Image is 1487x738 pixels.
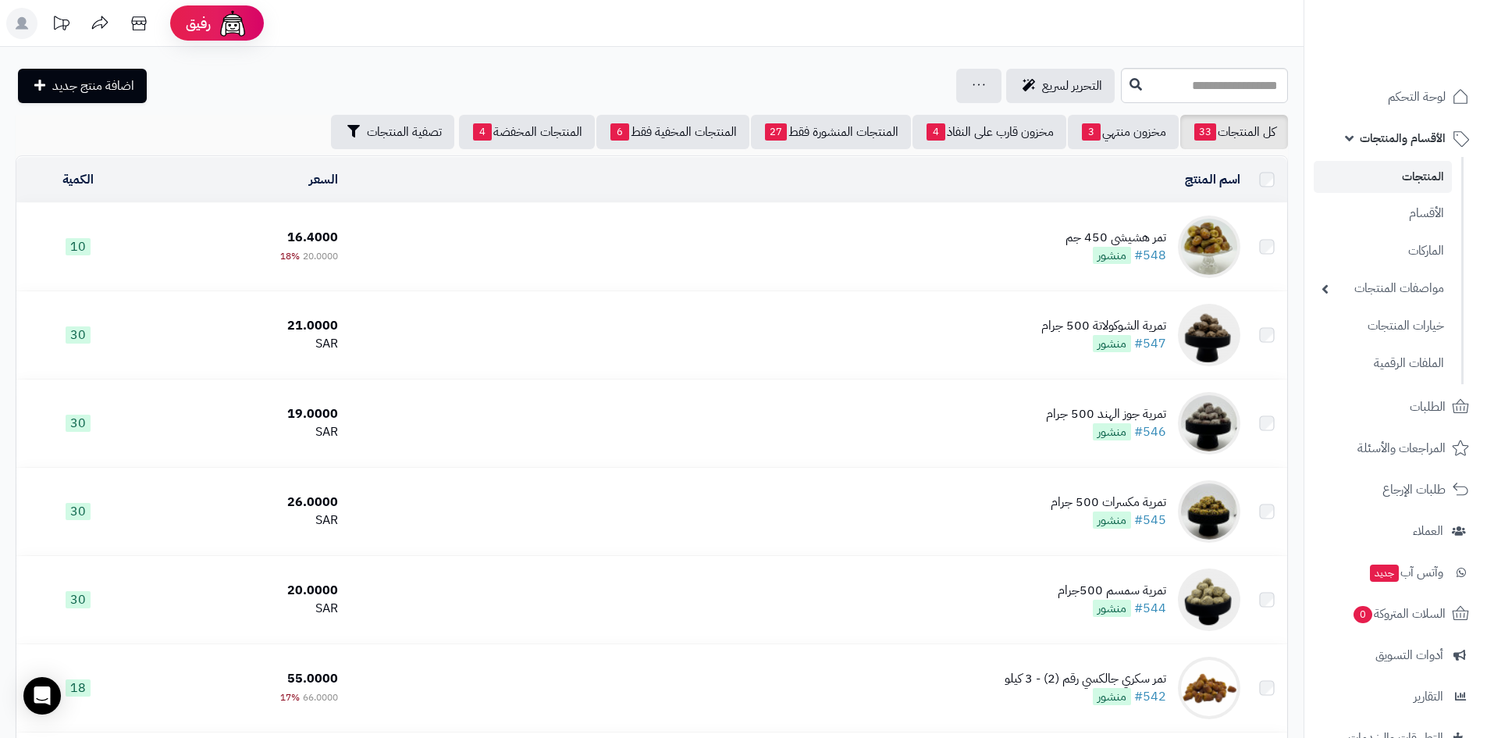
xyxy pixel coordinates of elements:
span: 16.4000 [287,228,338,247]
img: ai-face.png [217,8,248,39]
span: العملاء [1413,520,1443,542]
span: 30 [66,503,91,520]
a: الأقسام [1314,197,1452,230]
a: الملفات الرقمية [1314,347,1452,380]
a: كل المنتجات33 [1180,115,1288,149]
a: لوحة التحكم [1314,78,1478,116]
a: اسم المنتج [1185,170,1240,189]
div: SAR [145,335,338,353]
div: تمر سكري جالكسي رقم (2) - 3 كيلو [1005,670,1166,688]
a: #542 [1134,687,1166,706]
span: المراجعات والأسئلة [1357,437,1446,459]
a: المنتجات المنشورة فقط27 [751,115,911,149]
img: تمرية سمسم 500جرام [1178,569,1240,631]
span: 30 [66,415,91,432]
span: منشور [1093,688,1131,705]
div: 20.0000 [145,582,338,600]
div: Open Intercom Messenger [23,677,61,715]
span: وآتس آب [1368,562,1443,583]
span: السلات المتروكة [1352,603,1446,625]
span: منشور [1093,247,1131,264]
span: 66.0000 [303,690,338,704]
div: تمرية الشوكولاتة 500 جرام [1041,317,1166,335]
span: منشور [1093,335,1131,352]
div: SAR [145,423,338,441]
div: 19.0000 [145,405,338,423]
span: 20.0000 [303,249,338,263]
span: تصفية المنتجات [367,123,442,141]
a: السلات المتروكة0 [1314,595,1478,633]
span: 6 [610,123,629,141]
span: الطلبات [1410,396,1446,418]
span: طلبات الإرجاع [1382,479,1446,501]
img: تمرية مكسرات 500 جرام [1178,480,1240,543]
span: 18% [280,249,300,263]
span: لوحة التحكم [1388,86,1446,108]
span: منشور [1093,600,1131,617]
span: جديد [1370,565,1399,582]
a: مواصفات المنتجات [1314,272,1452,305]
span: 0 [1354,606,1372,623]
div: 26.0000 [145,494,338,512]
span: التحرير لسريع [1042,77,1102,95]
span: 18 [66,679,91,697]
span: 17% [280,690,300,704]
a: المراجعات والأسئلة [1314,430,1478,467]
a: الطلبات [1314,388,1478,426]
a: #547 [1134,334,1166,353]
a: السعر [309,170,338,189]
a: خيارات المنتجات [1314,309,1452,343]
a: مخزون منتهي3 [1068,115,1179,149]
div: تمر هشيشي 450 جم [1065,229,1166,247]
span: 33 [1194,123,1216,141]
a: أدوات التسويق [1314,636,1478,674]
a: المنتجات المخفية فقط6 [596,115,749,149]
a: #546 [1134,422,1166,441]
span: 27 [765,123,787,141]
a: طلبات الإرجاع [1314,471,1478,508]
a: #545 [1134,511,1166,529]
img: تمر هشيشي 450 جم [1178,216,1240,278]
span: 4 [473,123,492,141]
span: منشور [1093,423,1131,440]
img: تمرية الشوكولاتة 500 جرام [1178,304,1240,366]
a: تحديثات المنصة [41,8,80,43]
a: وآتس آبجديد [1314,554,1478,591]
a: مخزون قارب على النفاذ4 [912,115,1066,149]
img: تمر سكري جالكسي رقم (2) - 3 كيلو [1178,657,1240,719]
a: #544 [1134,599,1166,618]
div: 21.0000 [145,317,338,335]
span: الأقسام والمنتجات [1360,127,1446,149]
span: 4 [927,123,945,141]
button: تصفية المنتجات [331,115,454,149]
span: منشور [1093,512,1131,529]
div: تمرية سمسم 500جرام [1058,582,1166,600]
span: 55.0000 [287,669,338,688]
span: 10 [66,238,91,255]
div: تمرية مكسرات 500 جرام [1051,494,1166,512]
a: العملاء [1314,512,1478,550]
span: اضافة منتج جديد [52,77,134,95]
div: تمرية جوز الهند 500 جرام [1046,405,1166,423]
a: #548 [1134,246,1166,265]
span: رفيق [186,14,211,33]
a: المنتجات المخفضة4 [459,115,595,149]
img: تمرية جوز الهند 500 جرام [1178,392,1240,455]
a: الماركات [1314,234,1452,268]
a: التقارير [1314,678,1478,715]
span: 30 [66,326,91,344]
span: 30 [66,591,91,608]
a: المنتجات [1314,161,1452,193]
span: 3 [1082,123,1101,141]
a: الكمية [62,170,94,189]
span: التقارير [1414,686,1443,708]
div: SAR [145,512,338,529]
div: SAR [145,600,338,618]
a: اضافة منتج جديد [18,69,147,103]
a: التحرير لسريع [1006,69,1115,103]
span: أدوات التسويق [1375,644,1443,666]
